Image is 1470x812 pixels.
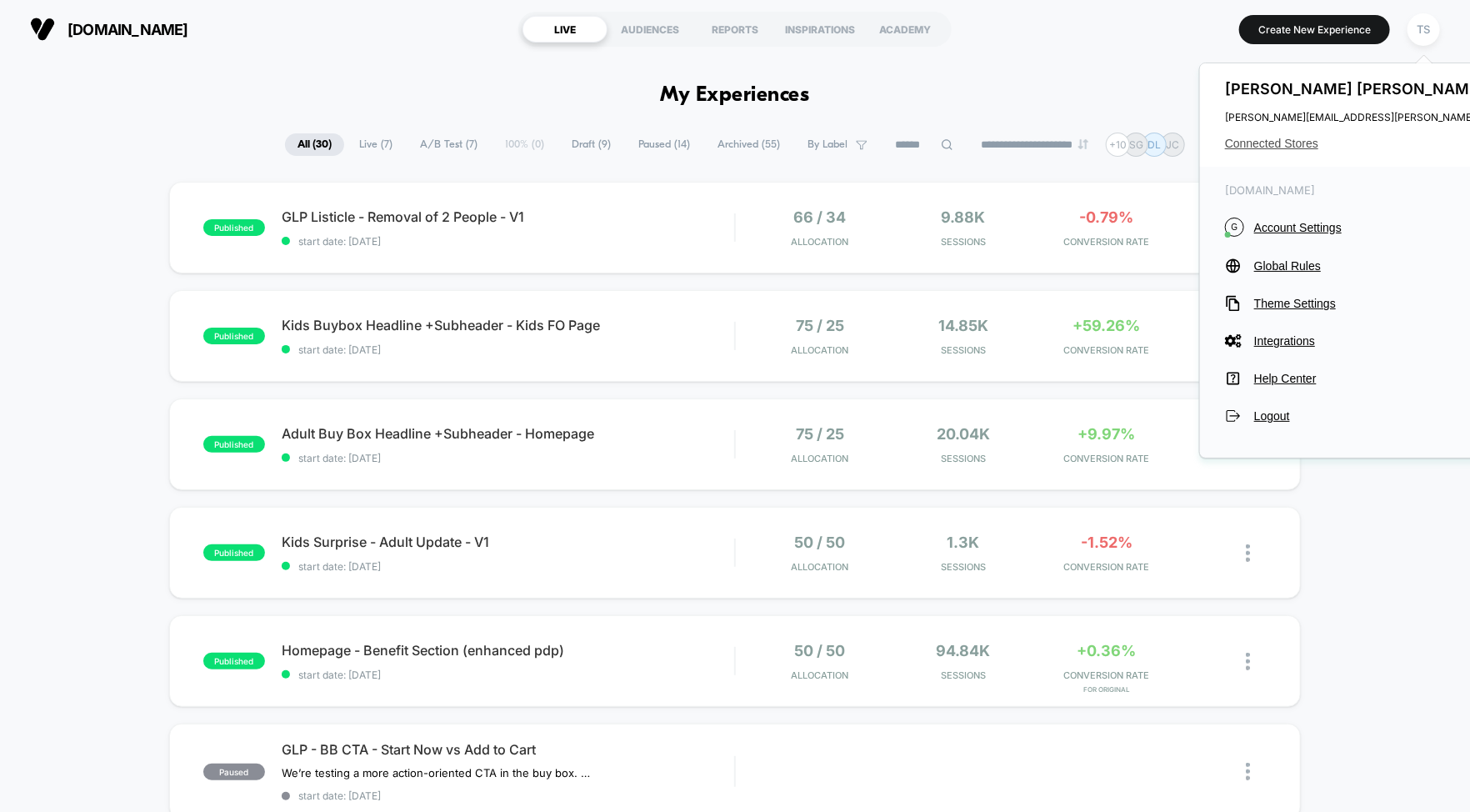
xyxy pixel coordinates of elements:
span: 20.04k [937,425,990,443]
div: LIVE [522,16,607,43]
span: Allocation [791,236,848,248]
span: start date: [DATE] [282,789,734,802]
span: paused [203,764,265,780]
span: Sessions [896,561,1031,573]
p: JC [1167,138,1180,151]
span: CONVERSION RATE [1039,344,1174,356]
div: INSPIRATIONS [777,16,862,43]
span: +59.26% [1073,317,1141,334]
span: GLP - BB CTA - Start Now vs Add to Cart [282,741,734,758]
span: Draft ( 9 ) [559,133,623,156]
span: published [203,219,265,236]
span: Allocation [791,669,848,681]
span: -0.79% [1080,208,1134,226]
img: close [1246,544,1250,562]
span: We’re testing a more action-oriented CTA in the buy box. The current button reads “Start Now.” We... [282,766,591,779]
span: Kids Buybox Headline +Subheader - Kids FO Page [282,317,734,333]
span: 1.3k [947,534,979,551]
div: ACADEMY [862,16,947,43]
span: 50 / 50 [794,534,845,551]
h1: My Experiences [661,83,810,108]
span: start date: [DATE] [282,343,734,356]
span: CONVERSION RATE [1039,453,1174,464]
span: start date: [DATE] [282,669,734,681]
div: REPORTS [692,16,777,43]
span: 66 / 34 [793,208,846,226]
span: Archived ( 55 ) [705,133,792,156]
span: start date: [DATE] [282,452,734,464]
span: Homepage - Benefit Section (enhanced pdp) [282,642,734,659]
span: Adult Buy Box Headline +Subheader - Homepage [282,425,734,442]
span: for Original [1039,685,1174,694]
span: Allocation [791,561,848,573]
span: Allocation [791,344,848,356]
span: published [203,653,265,669]
span: published [203,328,265,344]
button: [DOMAIN_NAME] [25,16,193,43]
span: Kids Surprise - Adult Update - V1 [282,534,734,550]
span: Allocation [791,453,848,464]
div: TS [1407,13,1440,46]
span: start date: [DATE] [282,560,734,573]
span: 75 / 25 [796,425,844,443]
i: G [1225,218,1244,237]
span: +0.36% [1077,642,1137,659]
button: TS [1402,13,1445,47]
span: 50 / 50 [794,642,845,659]
span: 9.88k [941,208,985,226]
img: Visually logo [30,17,55,42]
span: [DOMAIN_NAME] [67,21,188,38]
img: close [1246,653,1250,670]
span: Sessions [896,236,1031,248]
span: A/B Test ( 7 ) [407,133,490,156]
div: + 10 [1106,133,1130,157]
span: Sessions [896,669,1031,681]
span: 94.84k [936,642,990,659]
span: CONVERSION RATE [1039,669,1174,681]
span: published [203,544,265,561]
span: GLP Listicle - Removal of 2 People - V1 [282,208,734,225]
span: CONVERSION RATE [1039,561,1174,573]
span: published [203,436,265,453]
span: Live ( 7 ) [347,133,405,156]
img: end [1078,139,1088,149]
p: SG [1129,138,1143,151]
span: Sessions [896,453,1031,464]
span: +9.97% [1078,425,1136,443]
span: 75 / 25 [796,317,844,334]
span: 14.85k [938,317,988,334]
span: Paused ( 14 ) [626,133,702,156]
span: Sessions [896,344,1031,356]
button: Create New Experience [1239,15,1390,44]
div: AUDIENCES [607,16,692,43]
span: CONVERSION RATE [1039,236,1174,248]
p: DL [1148,138,1162,151]
span: -1.52% [1081,534,1132,551]
img: close [1246,763,1250,780]
span: By Label [807,138,847,151]
span: start date: [DATE] [282,235,734,248]
span: All ( 30 ) [285,133,344,156]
